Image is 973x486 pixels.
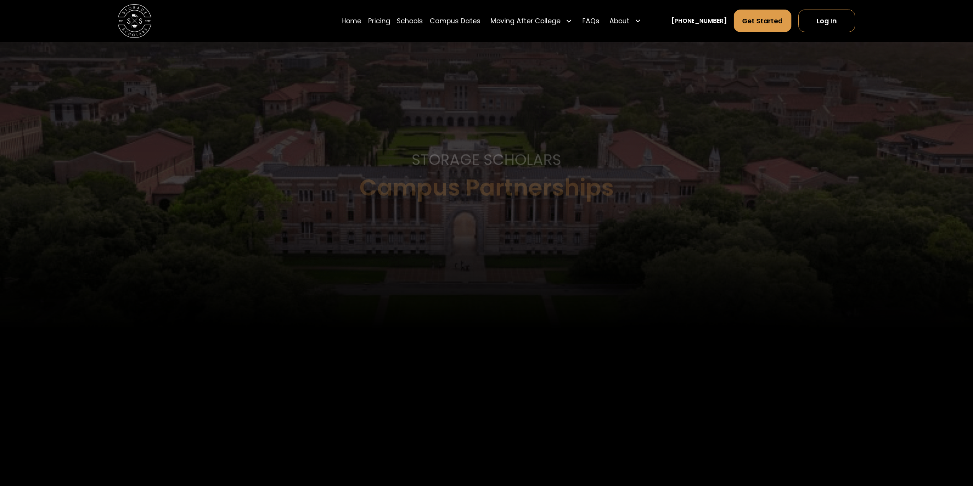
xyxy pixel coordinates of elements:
p: STORAGE SCHOLARS [412,148,561,171]
a: Schools [397,9,423,33]
img: Storage Scholars main logo [118,4,151,38]
a: Campus Dates [430,9,481,33]
div: About [606,9,645,33]
a: [PHONE_NUMBER] [671,16,727,25]
a: Home [341,9,361,33]
a: Get Started [734,10,792,32]
a: Pricing [368,9,390,33]
div: About [609,16,629,26]
a: home [118,4,151,38]
div: Moving After College [487,9,575,33]
a: FAQs [582,9,599,33]
a: Log In [798,10,855,32]
div: Moving After College [491,16,560,26]
h1: Campus Partnerships [359,175,614,200]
